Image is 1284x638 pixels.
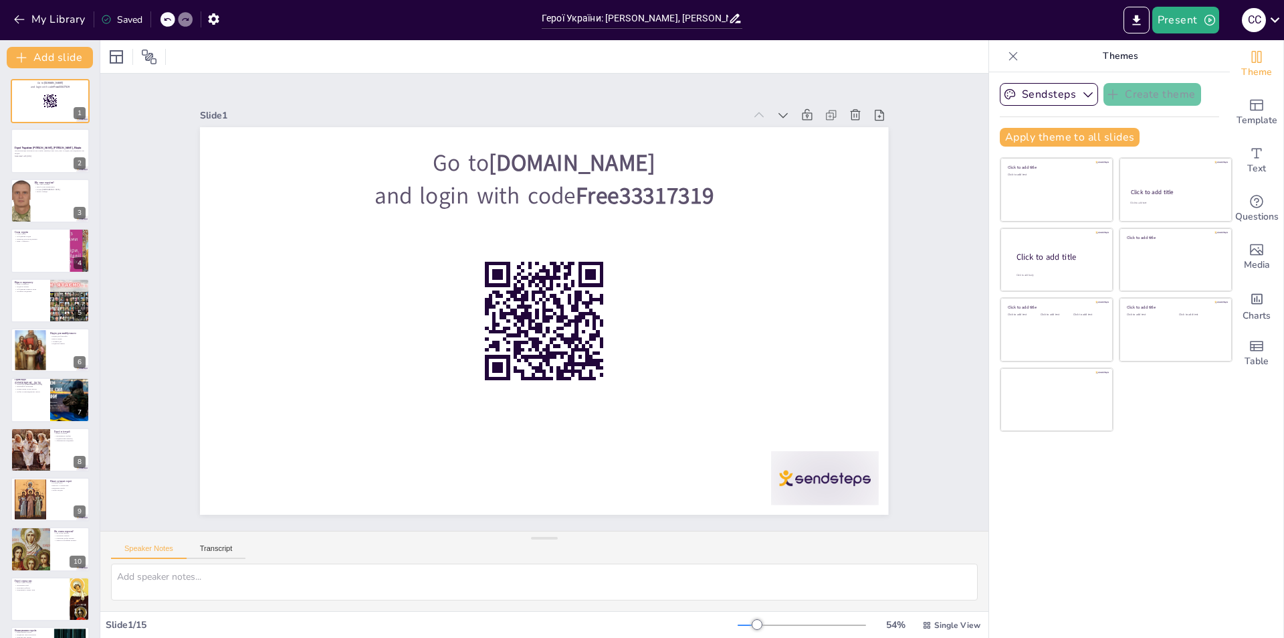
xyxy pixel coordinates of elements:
p: Діяти в потрібний момент [54,539,86,542]
input: Insert title [542,9,728,28]
div: 4 [11,228,90,272]
p: Об'єднання навколо мети [15,288,46,291]
p: Захист правди [34,191,86,193]
div: 7 [74,406,86,418]
p: Долання труднощів [15,290,46,293]
div: Click to add title [1127,305,1222,310]
p: Приклади [DEMOGRAPHIC_DATA] [15,384,46,386]
p: Сила героїв [15,230,66,234]
button: Transcript [187,544,246,559]
div: 11 [11,577,90,621]
p: Об'єднання людей [15,236,66,238]
p: Форми [DEMOGRAPHIC_DATA] [34,188,86,191]
div: 8 [11,428,90,472]
div: 6 [74,356,86,368]
div: Add images, graphics, shapes or video [1230,233,1283,281]
button: Sendsteps [1000,83,1098,106]
p: Добро в повсякденному житті [15,391,46,394]
p: Go to [358,7,455,627]
p: Віра у перемогу [15,240,66,243]
p: Герої поруч з нами [15,582,66,584]
div: Saved [101,13,142,26]
p: Надія на краще [15,285,46,288]
span: Single View [934,620,980,631]
p: Що таке героїзм? [34,181,86,185]
div: 2 [11,129,90,173]
div: 6 [11,328,90,372]
div: 1 [74,107,86,119]
div: 2 [74,157,86,169]
p: Підтримка в важкі часи [15,589,66,592]
p: Наші сучасні герої [50,479,86,483]
div: 5 [74,307,86,319]
p: Надія для боротьби [50,335,86,338]
strong: [DOMAIN_NAME] [44,82,64,85]
p: Активна дія [50,340,86,343]
p: Надихаючий приклад [54,437,86,440]
div: 1 [11,79,90,123]
p: Віра в перемогу [15,283,46,285]
p: Приклад для наслідування [15,238,66,240]
div: Click to add text [1008,173,1103,177]
div: Click to add title [1127,234,1222,240]
div: 11 [70,605,86,617]
p: Добро щодня [50,489,86,492]
strong: [DOMAIN_NAME] [379,205,428,374]
div: Click to add title [1008,305,1103,310]
div: Add text boxes [1230,137,1283,185]
p: and login with code [390,3,487,623]
div: С С [1242,8,1266,32]
div: 9 [74,505,86,517]
p: Як стати героєм? [54,529,86,533]
div: Click to add text [1008,313,1038,317]
div: Layout [106,46,127,68]
div: Click to add text [1127,313,1169,317]
div: Click to add title [1131,188,1220,196]
p: Важливість визнання [15,386,46,388]
div: 4 [74,257,86,269]
div: Slide 1 / 15 [106,619,738,631]
p: Герої готові ризикувати [34,185,86,188]
div: Add ready made slides [1230,88,1283,137]
button: Add slide [7,47,93,68]
p: Герої серед нас [15,579,66,583]
button: Create theme [1103,83,1201,106]
div: Add a table [1230,329,1283,378]
div: Change the overall theme [1230,40,1283,88]
p: Сучасні герої [50,482,86,485]
button: My Library [10,9,91,30]
p: Вшанування героїв [15,631,50,634]
p: Допомога іншим [54,534,86,537]
p: Що таке героїзм? [34,183,86,186]
p: Віра в перемогу [15,280,46,284]
p: Як стати героєм [54,532,86,534]
button: Export to PowerPoint [1123,7,1150,33]
p: Надія для майбутнього [50,331,86,335]
p: Generated with [URL] [15,155,86,157]
p: Надихати нові покоління [15,634,50,637]
p: Надихати інших [50,343,86,345]
div: Click to add body [1016,274,1101,277]
span: Theme [1241,65,1272,80]
p: Вшанування героїв [15,629,50,633]
button: С С [1242,7,1266,33]
p: and login with code [15,85,86,89]
p: Кожен може стати героєм [15,388,46,391]
span: Media [1244,258,1270,272]
p: Цінувати доброту [15,586,66,589]
button: Speaker Notes [111,544,187,559]
div: Click to add text [1179,313,1221,317]
p: Ця презентація розповість про героїв України, їхню силу, віру та надію, які надихають нас щодня. [15,149,86,154]
div: 10 [70,556,86,568]
div: 3 [74,207,86,219]
div: 54 % [879,619,912,631]
div: Click to add text [1073,313,1103,317]
p: Сила героїв [15,233,66,236]
button: Apply theme to all slides [1000,128,1140,147]
p: Герої в історії [54,432,86,435]
strong: Герої України: [PERSON_NAME], [PERSON_NAME], Надія [15,146,81,149]
div: Click to add text [1130,202,1219,205]
p: Themes [1024,40,1216,72]
p: Віра в зміни [50,337,86,340]
p: Go to [15,81,86,85]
